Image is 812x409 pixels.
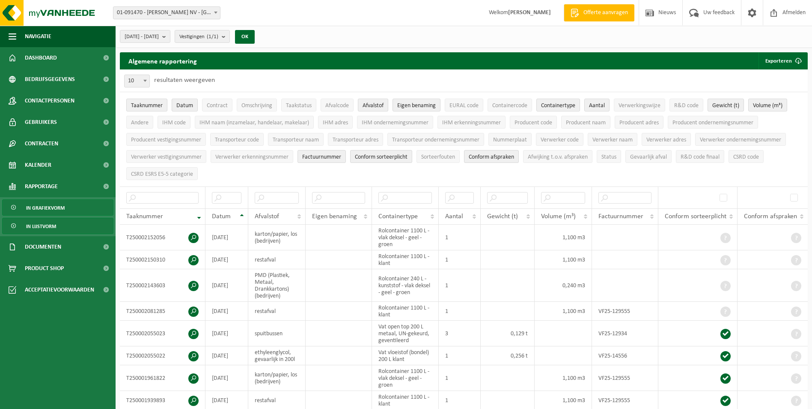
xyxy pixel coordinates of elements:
span: Offerte aanvragen [581,9,630,17]
button: Transporteur ondernemingsnummerTransporteur ondernemingsnummer : Activate to sort [387,133,484,146]
a: In grafiekvorm [2,199,113,216]
button: CSRD codeCSRD code: Activate to sort [729,150,764,163]
button: Producent codeProducent code: Activate to sort [510,116,557,129]
span: In grafiekvorm [26,200,65,216]
span: Transporteur code [215,137,259,143]
td: restafval [248,250,306,269]
button: Verwerker erkenningsnummerVerwerker erkenningsnummer: Activate to sort [211,150,293,163]
button: Volume (m³)Volume (m³): Activate to sort [748,99,787,111]
span: Contract [207,102,228,109]
span: Verwerker code [541,137,579,143]
button: Transporteur naamTransporteur naam: Activate to sort [268,133,324,146]
span: Verwerkingswijze [619,102,660,109]
td: 1 [439,365,481,391]
td: T250001961822 [120,365,205,391]
span: Eigen benaming [397,102,436,109]
span: IHM erkenningsnummer [442,120,501,126]
button: CSRD ESRS E5-5 categorieCSRD ESRS E5-5 categorie: Activate to sort [126,167,198,180]
span: Gewicht (t) [712,102,739,109]
td: T250002152056 [120,225,205,250]
button: Afwijking t.o.v. afsprakenAfwijking t.o.v. afspraken: Activate to sort [523,150,592,163]
span: Aantal [589,102,605,109]
button: Vestigingen(1/1) [175,30,230,43]
td: 0,256 t [481,346,535,365]
td: VF25-129555 [592,302,658,321]
span: CSRD ESRS E5-5 categorie [131,171,193,177]
td: 1 [439,302,481,321]
span: IHM ondernemingsnummer [362,120,428,126]
span: Producent ondernemingsnummer [672,120,753,126]
span: 01-091470 - MYLLE H. NV - BELLEGEM [113,6,220,19]
span: Navigatie [25,26,51,47]
button: OK [235,30,255,44]
td: 1,100 m3 [535,365,592,391]
td: 0,129 t [481,321,535,346]
button: OmschrijvingOmschrijving: Activate to sort [237,99,277,111]
button: ContractContract: Activate to sort [202,99,232,111]
span: Producent code [515,120,552,126]
span: Volume (m³) [753,102,782,109]
button: EURAL codeEURAL code: Activate to sort [445,99,483,111]
span: R&D code finaal [681,154,720,160]
button: VerwerkingswijzeVerwerkingswijze: Activate to sort [614,99,665,111]
span: Conform afspraken [744,213,797,220]
span: In lijstvorm [26,218,56,235]
button: IHM ondernemingsnummerIHM ondernemingsnummer: Activate to sort [357,116,433,129]
td: [DATE] [205,321,248,346]
button: TaakstatusTaakstatus: Activate to sort [281,99,316,111]
span: Contactpersonen [25,90,74,111]
button: IHM erkenningsnummerIHM erkenningsnummer: Activate to sort [437,116,506,129]
button: Producent adresProducent adres: Activate to sort [615,116,663,129]
button: NummerplaatNummerplaat: Activate to sort [488,133,532,146]
td: [DATE] [205,302,248,321]
td: 1 [439,346,481,365]
span: Taakstatus [286,102,312,109]
span: Sorteerfouten [421,154,455,160]
span: Producent naam [566,120,606,126]
span: 10 [124,75,150,87]
span: Afvalstof [255,213,279,220]
td: [DATE] [205,365,248,391]
span: Datum [176,102,193,109]
span: Conform sorteerplicht [665,213,726,220]
td: [DATE] [205,225,248,250]
span: Volume (m³) [541,213,576,220]
td: Rolcontainer 240 L - kunststof - vlak deksel - geel - groen [372,269,439,302]
td: 3 [439,321,481,346]
strong: [PERSON_NAME] [508,9,551,16]
button: ContainertypeContainertype: Activate to sort [536,99,580,111]
span: Nummerplaat [493,137,527,143]
span: Conform afspraken [469,154,514,160]
span: Transporteur adres [333,137,378,143]
count: (1/1) [207,34,218,39]
button: R&D code finaalR&amp;D code finaal: Activate to sort [676,150,724,163]
button: Verwerker naamVerwerker naam: Activate to sort [588,133,637,146]
span: Afvalcode [325,102,349,109]
td: VF25-14556 [592,346,658,365]
span: Taaknummer [126,213,163,220]
span: Eigen benaming [312,213,357,220]
td: PMD (Plastiek, Metaal, Drankkartons) (bedrijven) [248,269,306,302]
span: IHM adres [323,120,348,126]
span: Verwerker ondernemingsnummer [700,137,781,143]
span: Producent vestigingsnummer [131,137,201,143]
td: VF25-129555 [592,365,658,391]
span: Datum [212,213,231,220]
span: Verwerker vestigingsnummer [131,154,202,160]
td: 1,100 m3 [535,302,592,321]
td: spuitbussen [248,321,306,346]
td: T250002055023 [120,321,205,346]
button: Verwerker codeVerwerker code: Activate to sort [536,133,583,146]
button: IHM codeIHM code: Activate to sort [158,116,190,129]
button: AfvalstofAfvalstof: Activate to sort [358,99,388,111]
span: EURAL code [449,102,479,109]
span: Verwerker adres [646,137,686,143]
span: Containertype [541,102,575,109]
button: AfvalcodeAfvalcode: Activate to sort [321,99,354,111]
span: Aantal [445,213,463,220]
span: 01-091470 - MYLLE H. NV - BELLEGEM [113,7,220,19]
span: Documenten [25,236,61,258]
button: IHM adresIHM adres: Activate to sort [318,116,353,129]
button: Conform sorteerplicht : Activate to sort [350,150,412,163]
span: Gevaarlijk afval [630,154,667,160]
